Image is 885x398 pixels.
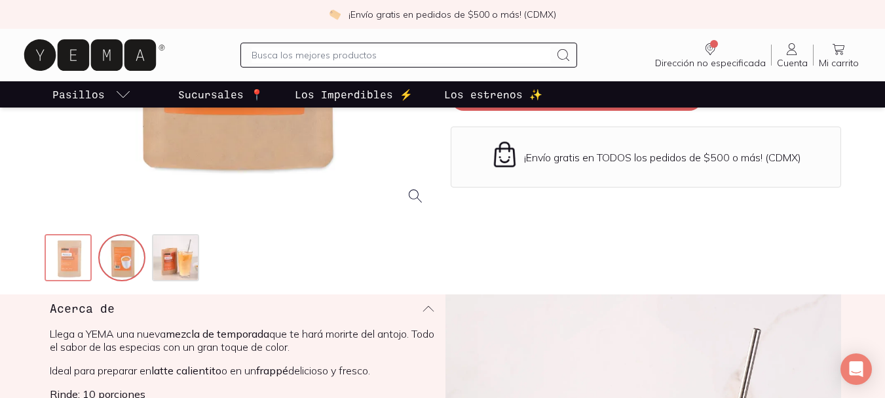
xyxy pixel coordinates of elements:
p: Pasillos [52,87,105,102]
span: Cuenta [777,57,808,69]
img: Envío [491,140,519,169]
img: masala-calabaza-ambiente_e3112235-705e-43b5-9403-32dbe150407e=fwebp-q70-w256 [153,235,200,283]
p: Los estrenos ✨ [444,87,542,102]
strong: mezcla de temporada [166,327,269,340]
a: Sucursales 📍 [176,81,266,108]
a: Dirección no especificada [650,41,771,69]
strong: latte calientito [151,364,221,377]
h3: Acerca de [50,300,115,317]
a: Los Imperdibles ⚡️ [292,81,415,108]
p: Los Imperdibles ⚡️ [295,87,413,102]
span: Mi carrito [819,57,859,69]
a: pasillo-todos-link [50,81,134,108]
p: Llega a YEMA una nueva que te hará morirte del antojo. Todo el sabor de las especias con un gran ... [50,327,435,353]
p: ¡Envío gratis en pedidos de $500 o más! (CDMX) [348,8,556,21]
p: ¡Envío gratis en TODOS los pedidos de $500 o más! (CDMX) [524,151,801,164]
p: Sucursales 📍 [178,87,263,102]
img: masala-calabaza-cat-1_b85d9301-9e51-40be-8d52-fde19de76ff1=fwebp-q70-w256 [46,235,93,283]
a: Los estrenos ✨ [442,81,545,108]
span: Dirección no especificada [655,57,766,69]
strong: frappé [256,364,288,377]
img: masala-calabaza-cat-2_e32b8c16-4451-48a0-a346-22940d18bc5b=fwebp-q70-w256 [100,235,147,283]
p: Ideal para preparar en o en un delicioso y fresco. [50,364,435,377]
a: Mi carrito [814,41,864,69]
input: Busca los mejores productos [252,47,551,63]
div: Open Intercom Messenger [840,353,872,385]
img: check [329,9,341,20]
a: Cuenta [772,41,813,69]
